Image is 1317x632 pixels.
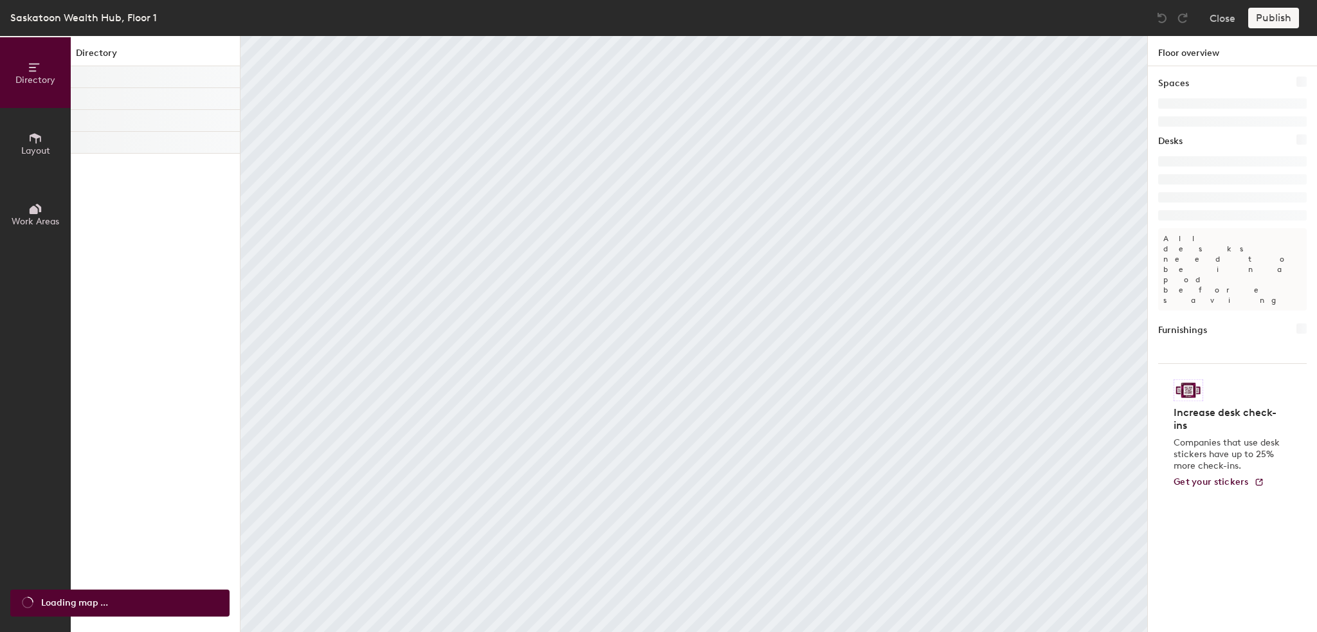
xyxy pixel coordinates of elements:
p: Companies that use desk stickers have up to 25% more check-ins. [1174,437,1284,472]
canvas: Map [241,36,1147,632]
span: Layout [21,145,50,156]
span: Work Areas [12,216,59,227]
span: Directory [15,75,55,86]
span: Get your stickers [1174,476,1249,487]
img: Redo [1176,12,1189,24]
h4: Increase desk check-ins [1174,406,1284,432]
h1: Desks [1158,134,1183,149]
img: Sticker logo [1174,379,1203,401]
span: Loading map ... [41,596,108,610]
button: Close [1210,8,1235,28]
div: Saskatoon Wealth Hub, Floor 1 [10,10,157,26]
h1: Floor overview [1148,36,1317,66]
p: All desks need to be in a pod before saving [1158,228,1307,311]
h1: Spaces [1158,77,1189,91]
a: Get your stickers [1174,477,1264,488]
h1: Furnishings [1158,323,1207,338]
img: Undo [1156,12,1168,24]
h1: Directory [71,46,240,66]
